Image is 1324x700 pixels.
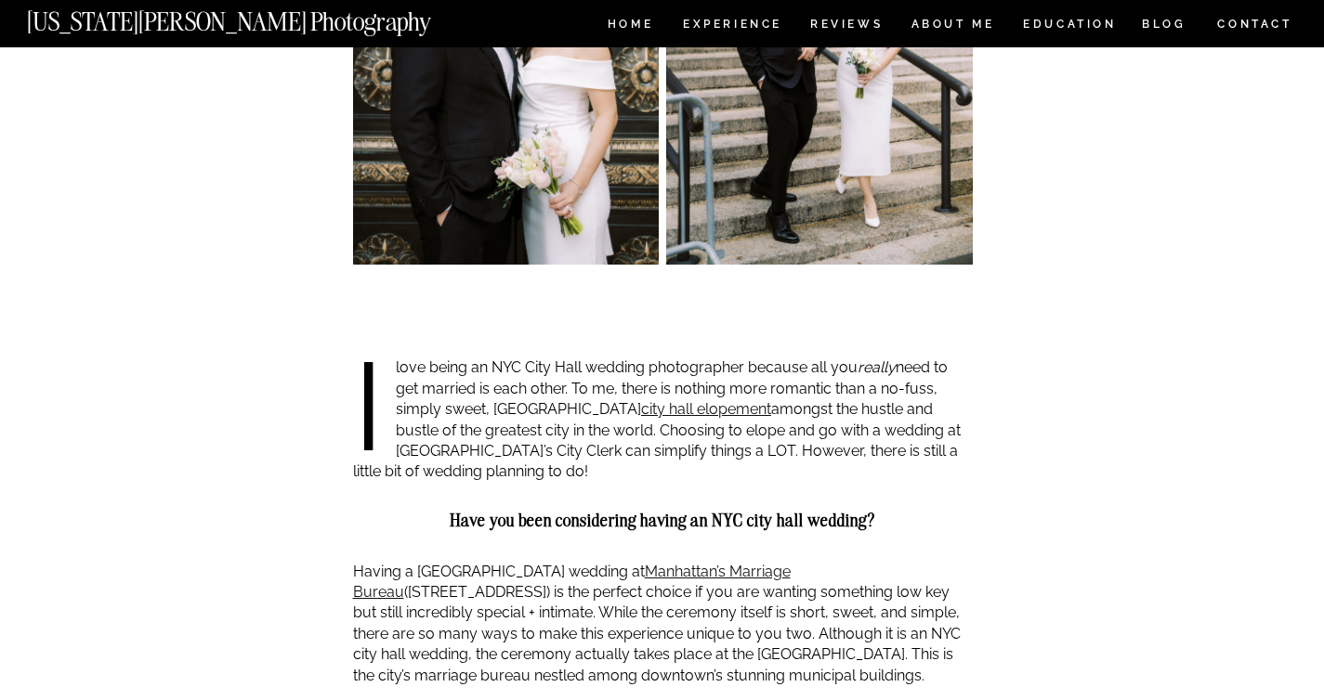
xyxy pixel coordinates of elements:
a: REVIEWS [810,19,880,34]
a: Experience [683,19,780,34]
a: [US_STATE][PERSON_NAME] Photography [27,9,493,25]
p: I love being an NYC City Hall wedding photographer because all you need to get married is each ot... [353,357,973,482]
a: city hall elopement [641,400,771,418]
a: BLOG [1142,19,1186,34]
p: Having a [GEOGRAPHIC_DATA] wedding at ([STREET_ADDRESS]) is the perfect choice if you are wanting... [353,562,973,686]
a: CONTACT [1216,14,1293,34]
a: ABOUT ME [911,19,995,34]
a: HOME [604,19,657,34]
strong: Have you been considering having an NYC city hall wedding? [450,510,875,531]
a: EDUCATION [1021,19,1119,34]
em: really [858,358,896,376]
